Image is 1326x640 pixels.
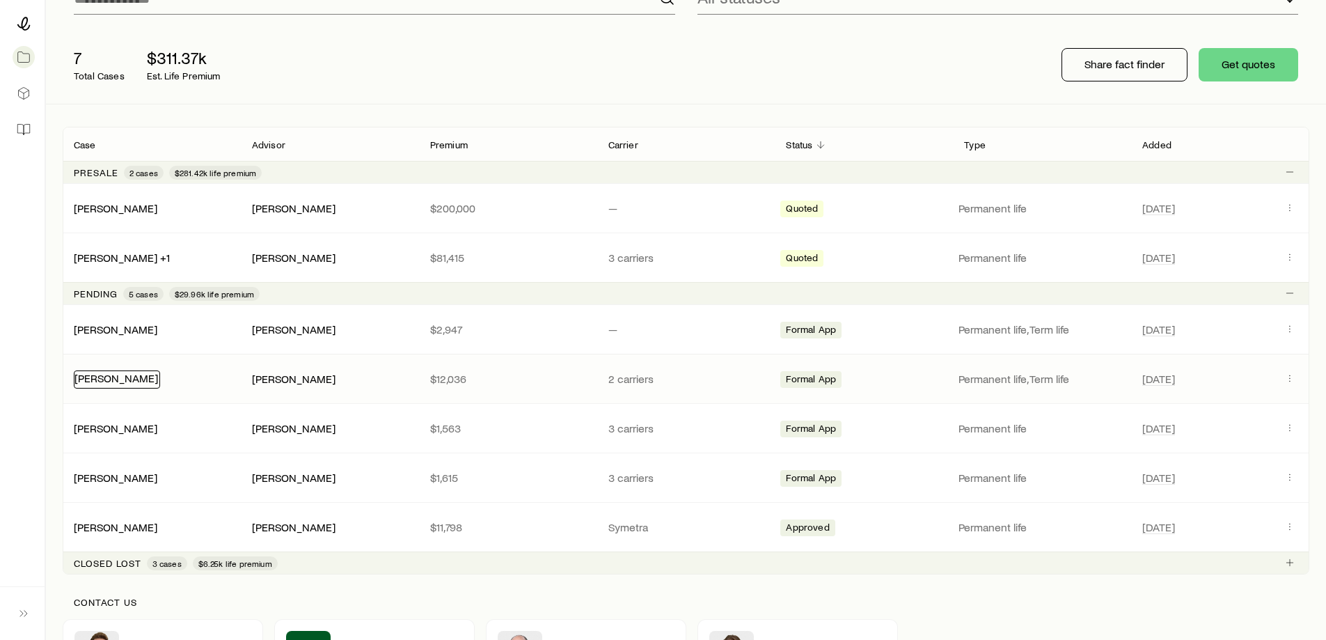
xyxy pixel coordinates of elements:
p: Permanent life, Term life [958,322,1126,336]
span: Formal App [786,373,836,388]
p: Type [964,139,986,150]
p: Carrier [608,139,638,150]
span: Formal App [786,472,836,487]
p: Closed lost [74,558,141,569]
span: $6.25k life premium [198,558,272,569]
a: [PERSON_NAME] +1 [74,251,170,264]
a: [PERSON_NAME] [74,520,157,533]
span: Formal App [786,423,836,437]
a: [PERSON_NAME] [74,421,157,435]
p: — [608,201,764,215]
div: [PERSON_NAME] [74,201,157,216]
button: Get quotes [1199,48,1298,81]
div: Client cases [63,127,1309,575]
div: [PERSON_NAME] [74,421,157,436]
div: [PERSON_NAME] [252,372,336,387]
div: [PERSON_NAME] [74,520,157,535]
p: 7 [74,48,125,68]
p: Premium [430,139,468,150]
p: 3 carriers [608,421,764,435]
p: Status [786,139,812,150]
span: [DATE] [1142,520,1175,534]
span: Quoted [786,203,818,217]
span: [DATE] [1142,421,1175,435]
p: Added [1142,139,1171,150]
p: Permanent life [958,251,1126,265]
span: Quoted [786,252,818,267]
p: $311.37k [147,48,221,68]
span: Formal App [786,324,836,338]
p: 3 carriers [608,251,764,265]
div: [PERSON_NAME] [252,201,336,216]
span: [DATE] [1142,251,1175,265]
span: $281.42k life premium [175,167,256,178]
p: Total Cases [74,70,125,81]
span: [DATE] [1142,471,1175,485]
div: [PERSON_NAME] [74,370,160,389]
p: Pending [74,288,118,299]
p: $2,947 [430,322,586,336]
p: Permanent life [958,520,1126,534]
p: Contact us [74,597,1298,608]
p: Presale [74,167,118,178]
p: $1,563 [430,421,586,435]
span: Approved [786,522,829,536]
p: Case [74,139,96,150]
p: Share fact finder [1084,57,1165,71]
div: [PERSON_NAME] +1 [74,251,170,265]
span: 3 cases [152,558,182,569]
div: [PERSON_NAME] [252,322,336,337]
p: Advisor [252,139,285,150]
span: [DATE] [1142,322,1175,336]
p: Symetra [608,520,764,534]
p: Permanent life [958,471,1126,485]
p: $81,415 [430,251,586,265]
p: $12,036 [430,372,586,386]
p: Permanent life [958,421,1126,435]
p: $200,000 [430,201,586,215]
button: Share fact finder [1061,48,1187,81]
div: [PERSON_NAME] [252,421,336,436]
p: $1,615 [430,471,586,485]
p: Est. Life Premium [147,70,221,81]
div: [PERSON_NAME] [252,471,336,485]
a: [PERSON_NAME] [74,471,157,484]
p: 2 carriers [608,372,764,386]
a: [PERSON_NAME] [74,322,157,336]
span: [DATE] [1142,201,1175,215]
span: [DATE] [1142,372,1175,386]
span: 5 cases [129,288,158,299]
div: [PERSON_NAME] [252,520,336,535]
p: 3 carriers [608,471,764,485]
span: 2 cases [129,167,158,178]
div: [PERSON_NAME] [74,322,157,337]
a: [PERSON_NAME] [74,201,157,214]
div: [PERSON_NAME] [252,251,336,265]
a: [PERSON_NAME] [74,371,158,384]
div: [PERSON_NAME] [74,471,157,485]
p: $11,798 [430,520,586,534]
p: — [608,322,764,336]
p: Permanent life, Term life [958,372,1126,386]
p: Permanent life [958,201,1126,215]
span: $29.96k life premium [175,288,254,299]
